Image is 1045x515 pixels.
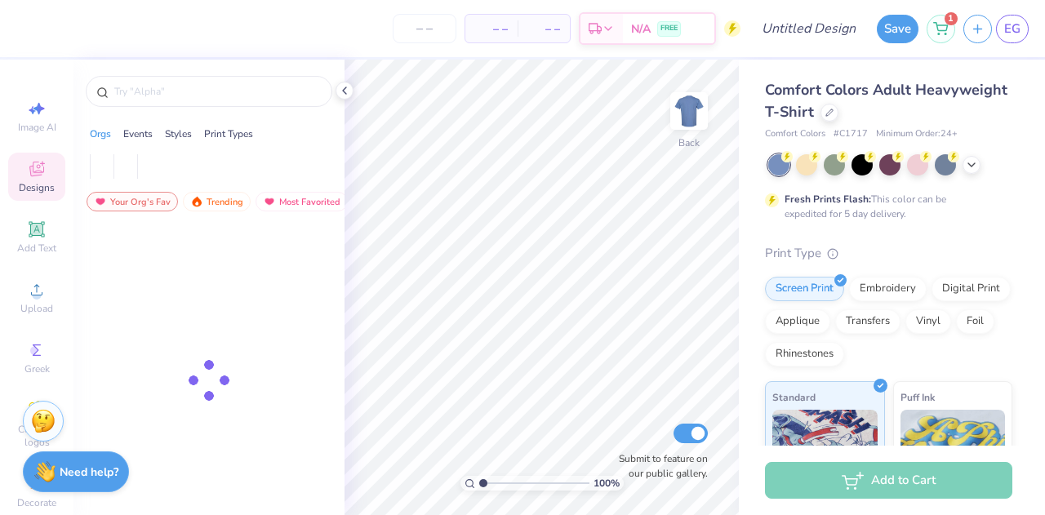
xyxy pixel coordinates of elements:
span: Puff Ink [900,388,935,406]
img: Standard [772,410,878,491]
input: Try "Alpha" [113,83,322,100]
span: # C1717 [834,127,868,141]
span: EG [1004,20,1021,38]
span: Decorate [17,496,56,509]
a: EG [996,15,1029,43]
div: Foil [956,309,994,334]
img: most_fav.gif [263,196,276,207]
div: Styles [165,127,192,141]
span: Standard [772,388,816,406]
span: 100 % [594,476,620,491]
label: Submit to feature on our public gallery. [610,451,708,481]
span: 1 [945,12,958,25]
span: Clipart & logos [8,423,65,449]
div: Embroidery [849,277,927,301]
div: Print Type [765,244,1012,263]
img: Back [673,95,705,127]
div: Digital Print [932,277,1011,301]
span: Comfort Colors [765,127,825,141]
div: Rhinestones [765,342,844,366]
input: – – [393,14,456,43]
span: Comfort Colors Adult Heavyweight T-Shirt [765,80,1007,122]
strong: Fresh Prints Flash: [785,193,871,206]
span: Minimum Order: 24 + [876,127,958,141]
span: – – [475,20,508,38]
img: trending.gif [190,196,203,207]
div: Most Favorited [256,192,348,211]
img: most_fav.gif [94,196,107,207]
span: FREE [660,23,678,34]
span: Add Text [17,242,56,255]
div: Orgs [90,127,111,141]
img: Puff Ink [900,410,1006,491]
div: Transfers [835,309,900,334]
div: Screen Print [765,277,844,301]
span: Greek [24,362,50,375]
span: Designs [19,181,55,194]
div: Your Org's Fav [87,192,178,211]
div: Applique [765,309,830,334]
div: Print Types [204,127,253,141]
strong: Need help? [60,464,118,480]
input: Untitled Design [749,12,869,45]
span: Image AI [18,121,56,134]
span: N/A [631,20,651,38]
div: Events [123,127,153,141]
div: Back [678,135,700,150]
div: Vinyl [905,309,951,334]
button: Save [877,15,918,43]
span: Upload [20,302,53,315]
div: This color can be expedited for 5 day delivery. [785,192,985,221]
div: Trending [183,192,251,211]
span: – – [527,20,560,38]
